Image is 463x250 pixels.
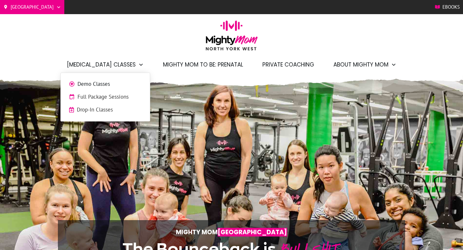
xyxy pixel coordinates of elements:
[163,59,243,70] a: Mighty Mom to Be: Prenatal
[11,2,54,12] span: [GEOGRAPHIC_DATA]
[64,105,147,115] a: Drop-In Classes
[435,2,460,12] a: Ebooks
[77,80,142,88] span: Demo Classes
[218,228,287,237] span: [GEOGRAPHIC_DATA]
[67,59,136,70] span: [MEDICAL_DATA] Classes
[333,59,396,70] a: About Mighty Mom
[262,59,314,70] a: Private Coaching
[333,59,388,70] span: About Mighty Mom
[442,2,460,12] span: Ebooks
[3,2,61,12] a: [GEOGRAPHIC_DATA]
[77,106,142,114] span: Drop-In Classes
[176,228,287,237] strong: Mighty Mom
[77,93,142,101] span: Full Package Sessions
[64,79,147,89] a: Demo Classes
[67,59,144,70] a: [MEDICAL_DATA] Classes
[64,92,147,102] a: Full Package Sessions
